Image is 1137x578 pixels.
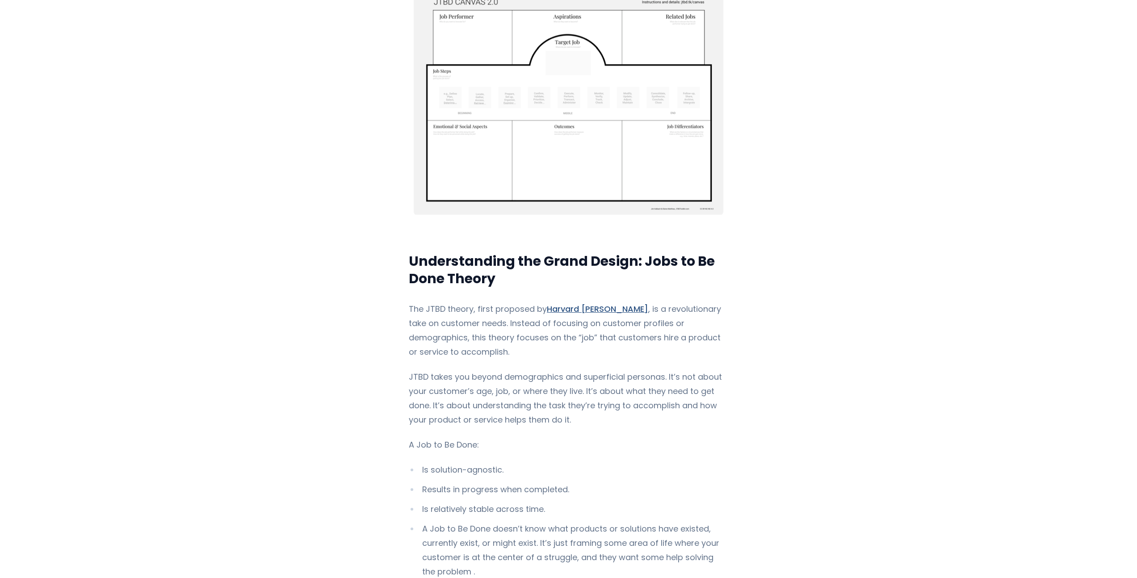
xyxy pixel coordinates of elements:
li: Is solution-agnostic. [409,463,728,477]
p: The JTBD theory, first proposed by , is a revolutionary take on customer needs. Instead of focusi... [409,302,728,359]
a: Harvard [PERSON_NAME] [547,303,648,314]
p: A Job to Be Done: [409,438,728,452]
p: JTBD takes you beyond demographics and superficial personas. It’s not about your customer’s age, ... [409,370,728,427]
li: Is relatively stable across time. [409,502,728,516]
h2: Understanding the Grand Design: Jobs to Be Done Theory [409,252,728,288]
li: Results in progress when completed. [409,482,728,497]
